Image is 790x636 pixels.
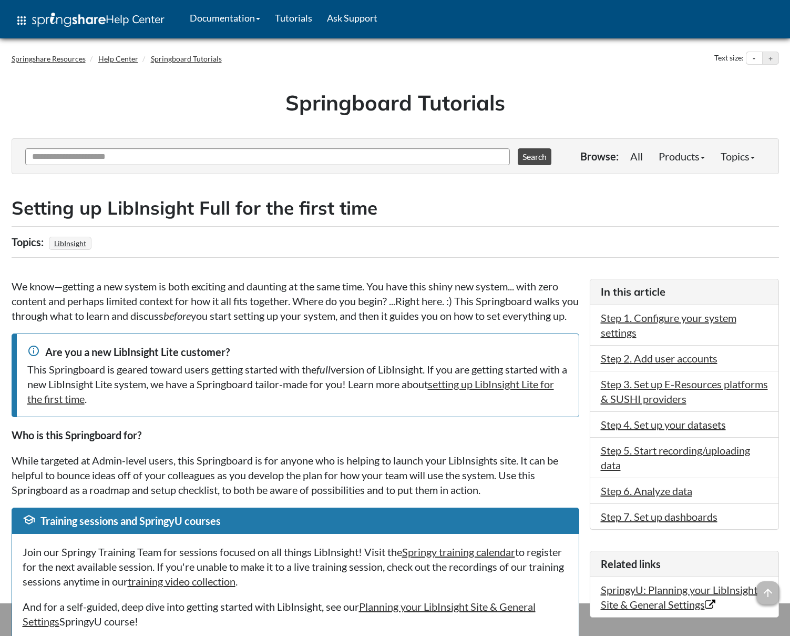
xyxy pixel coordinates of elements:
em: before [163,309,191,322]
a: Tutorials [268,5,320,31]
span: school [23,513,35,526]
a: Step 6. Analyze data [601,484,692,497]
div: Text size: [712,52,746,65]
a: arrow_upward [756,582,779,595]
a: Step 5. Start recording/uploading data [601,444,750,471]
span: Related links [601,558,661,570]
h2: Setting up LibInsight Full for the first time [12,195,779,221]
span: Help Center [106,12,165,26]
a: Documentation [182,5,268,31]
a: Springy training calendar [402,546,515,558]
a: Step 3. Set up E-Resources platforms & SUSHI providers [601,378,768,405]
span: info [27,345,40,357]
div: This Springboard is geared toward users getting started with the version of LibInsight. If you ar... [27,362,568,406]
a: All [622,146,651,167]
h1: Springboard Tutorials [19,88,771,117]
span: Training sessions and SpringyU courses [40,514,221,527]
button: Decrease text size [746,52,762,65]
span: apps [15,14,28,27]
img: Springshare [32,13,106,27]
a: Help Center [98,54,138,63]
a: training video collection [128,575,235,588]
a: Ask Support [320,5,385,31]
p: We know—getting a new system is both exciting and daunting at the same time. You have this shiny ... [12,279,579,323]
a: apps Help Center [8,5,172,36]
p: While targeted at Admin-level users, this Springboard is for anyone who is helping to launch your... [12,453,579,497]
p: Browse: [580,149,619,164]
a: SpringyU: Planning your LibInsight Site & General Settings [601,583,757,611]
p: Join our Springy Training Team for sessions focused on all things LibInsight! Visit the to regist... [23,544,568,589]
a: Step 1. Configure your system settings [601,311,736,339]
a: Step 4. Set up your datasets [601,418,726,431]
a: Springshare Resources [12,54,86,63]
p: And for a self-guided, deep dive into getting started with LibInsight, see our SpringyU course! [23,599,568,629]
strong: Who is this Springboard for? [12,429,141,441]
div: Topics: [12,232,46,252]
a: Products [651,146,713,167]
a: Step 7. Set up dashboards [601,510,717,523]
a: Step 2. Add user accounts [601,352,717,365]
div: This site uses cookies as well as records your IP address for usage statistics. [1,611,789,628]
div: Are you a new LibInsight Lite customer? [27,345,568,359]
a: Springboard Tutorials [151,54,222,63]
h3: In this article [601,285,768,299]
button: Increase text size [763,52,778,65]
em: full [316,363,331,376]
span: arrow_upward [756,581,779,604]
button: Search [518,148,551,165]
a: Topics [713,146,763,167]
a: LibInsight [53,236,88,251]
